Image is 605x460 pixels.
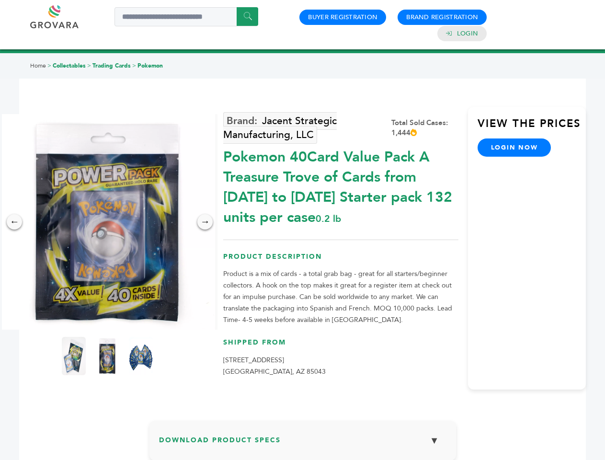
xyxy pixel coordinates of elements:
span: 0.2 lb [316,212,341,225]
a: Login [457,29,478,38]
a: Home [30,62,46,69]
p: [STREET_ADDRESS] [GEOGRAPHIC_DATA], AZ 85043 [223,355,458,378]
h3: Shipped From [223,338,458,355]
span: > [132,62,136,69]
button: ▼ [422,430,446,451]
h3: Download Product Specs [159,430,446,458]
div: Total Sold Cases: 1,444 [391,118,458,138]
img: Pokemon 40-Card Value Pack – A Treasure Trove of Cards from 1996 to 2024 - Starter pack! 132 unit... [62,337,86,375]
div: Pokemon 40Card Value Pack A Treasure Trove of Cards from [DATE] to [DATE] Starter pack 132 units ... [223,142,458,228]
a: Collectables [53,62,86,69]
div: → [197,214,213,230]
a: login now [478,138,551,157]
img: Pokemon 40-Card Value Pack – A Treasure Trove of Cards from 1996 to 2024 - Starter pack! 132 unit... [129,337,153,375]
a: Pokemon [137,62,163,69]
span: > [87,62,91,69]
img: Pokemon 40-Card Value Pack – A Treasure Trove of Cards from 1996 to 2024 - Starter pack! 132 unit... [95,337,119,375]
span: > [47,62,51,69]
div: ← [7,214,22,230]
a: Trading Cards [92,62,131,69]
a: Jacent Strategic Manufacturing, LLC [223,112,337,144]
a: Brand Registration [406,13,478,22]
h3: View the Prices [478,116,586,138]
a: Buyer Registration [308,13,377,22]
input: Search a product or brand... [114,7,258,26]
p: Product is a mix of cards - a total grab bag - great for all starters/beginner collectors. A hook... [223,268,458,326]
h3: Product Description [223,252,458,269]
